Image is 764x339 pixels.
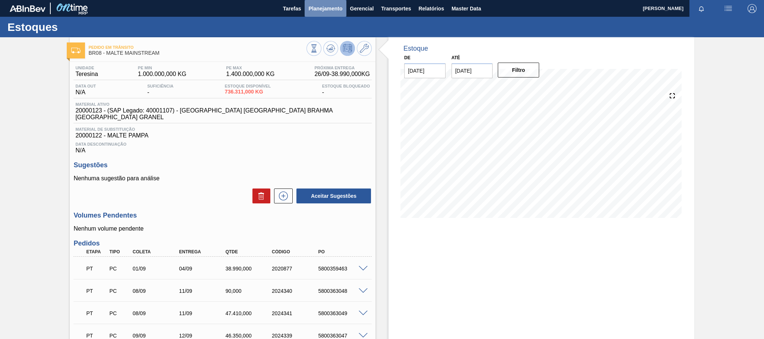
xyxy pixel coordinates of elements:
[418,4,444,13] span: Relatórios
[138,66,186,70] span: PE MIN
[322,84,370,88] span: Estoque Bloqueado
[131,288,183,294] div: 08/09/2025
[131,266,183,272] div: 01/09/2025
[314,71,370,77] span: 26/09 - 38.990,000 KG
[340,41,355,56] button: Desprogramar Estoque
[108,266,132,272] div: Pedido de Compra
[270,266,322,272] div: 2020877
[88,45,306,50] span: Pedido em Trânsito
[308,4,342,13] span: Planejamento
[224,288,276,294] div: 90,000
[75,66,98,70] span: Unidade
[314,66,370,70] span: Próxima Entrega
[86,266,107,272] p: PT
[86,288,107,294] p: PT
[84,283,109,299] div: Pedido em Trânsito
[131,333,183,339] div: 09/09/2025
[84,305,109,321] div: Pedido em Trânsito
[225,84,271,88] span: Estoque Disponível
[270,310,322,316] div: 2024341
[317,333,369,339] div: 5800363047
[75,142,370,146] span: Data Descontinuação
[249,188,270,203] div: Excluir Sugestões
[225,89,271,95] span: 736.311,000 KG
[73,212,372,219] h3: Volumes Pendentes
[73,240,372,247] h3: Pedidos
[317,310,369,316] div: 5800363049
[75,84,96,88] span: Data out
[320,84,372,96] div: -
[177,266,229,272] div: 04/09/2025
[73,84,98,96] div: N/A
[86,333,107,339] p: PT
[73,175,372,182] p: Nenhuma sugestão para análise
[226,71,275,77] span: 1.400.000,000 KG
[177,288,229,294] div: 11/09/2025
[226,66,275,70] span: PE MAX
[270,249,322,254] div: Código
[177,310,229,316] div: 11/09/2025
[270,333,322,339] div: 2024339
[317,249,369,254] div: PO
[75,127,370,132] span: Material de Substituição
[75,71,98,77] span: Teresina
[71,48,81,53] img: Ícone
[357,41,372,56] button: Ir ao Master Data / Geral
[147,84,173,88] span: Suficiência
[317,266,369,272] div: 5800359463
[748,4,757,13] img: Logout
[86,310,107,316] p: PT
[270,288,322,294] div: 2024340
[73,161,372,169] h3: Sugestões
[108,310,132,316] div: Pedido de Compra
[452,4,481,13] span: Master Data
[452,63,493,78] input: dd/mm/yyyy
[224,249,276,254] div: Qtde
[498,63,539,77] button: Filtro
[177,249,229,254] div: Entrega
[108,288,132,294] div: Pedido de Compra
[75,132,370,139] span: 20000122 - MALTE PAMPA
[84,260,109,277] div: Pedido em Trânsito
[84,249,109,254] div: Etapa
[224,333,276,339] div: 46.350,000
[306,41,321,56] button: Visão Geral dos Estoques
[293,188,372,204] div: Aceitar Sugestões
[7,23,140,31] h1: Estoques
[296,188,371,203] button: Aceitar Sugestões
[403,45,428,53] div: Estoque
[88,50,306,56] span: BR08 - MALTE MAINSTREAM
[381,4,411,13] span: Transportes
[108,333,132,339] div: Pedido de Compra
[283,4,301,13] span: Tarefas
[131,249,183,254] div: Coleta
[145,84,175,96] div: -
[452,55,460,60] label: Até
[73,139,372,154] div: N/A
[404,55,411,60] label: De
[350,4,374,13] span: Gerencial
[323,41,338,56] button: Atualizar Gráfico
[317,288,369,294] div: 5800363048
[404,63,446,78] input: dd/mm/yyyy
[689,3,713,14] button: Notificações
[10,5,45,12] img: TNhmsLtSVTkK8tSr43FrP2fwEKptu5GPRR3wAAAABJRU5ErkJggg==
[108,249,132,254] div: Tipo
[75,107,374,121] span: 20000123 - (SAP Legado: 40001107) - [GEOGRAPHIC_DATA] [GEOGRAPHIC_DATA] BRAHMA [GEOGRAPHIC_DATA] ...
[724,4,733,13] img: userActions
[270,188,293,203] div: Nova sugestão
[73,225,372,232] p: Nenhum volume pendente
[138,71,186,77] span: 1.000.000,000 KG
[177,333,229,339] div: 12/09/2025
[224,266,276,272] div: 38.990,000
[131,310,183,316] div: 08/09/2025
[224,310,276,316] div: 47.410,000
[75,102,374,107] span: Material ativo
